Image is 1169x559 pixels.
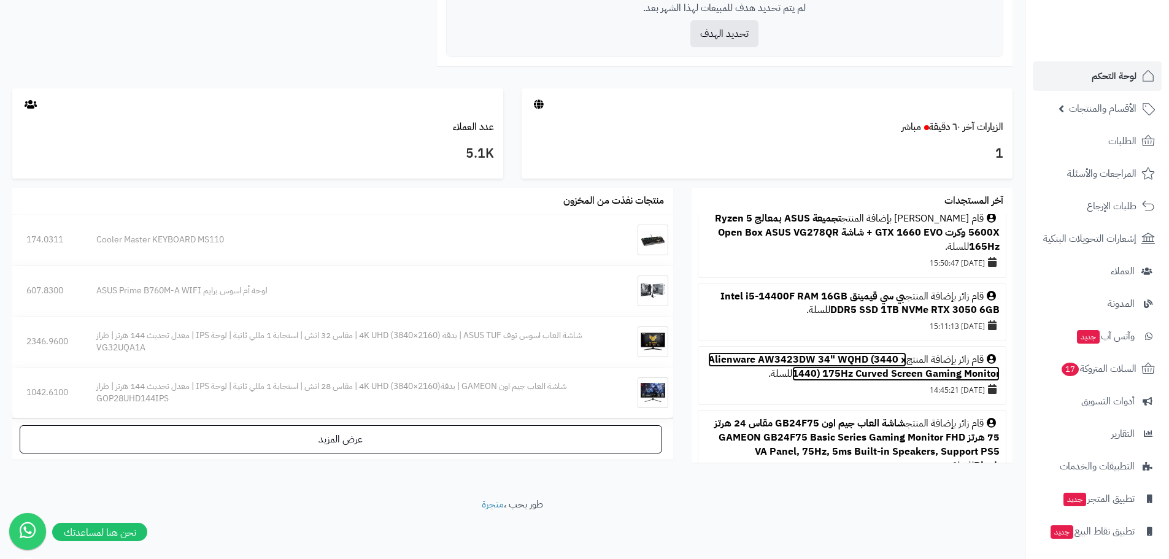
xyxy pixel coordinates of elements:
a: التطبيقات والخدمات [1033,452,1162,481]
a: عدد العملاء [453,120,494,134]
img: شاشة العاب جيم اون GAMEON | بدقة4K UHD (3840×2160) | مقاس 28 انش | استجابة 1 مللي ثانية | لوحة IP... [638,377,668,408]
div: 174.0311 [26,234,68,246]
div: [DATE] 15:11:13 [704,317,1000,334]
span: طلبات الإرجاع [1087,198,1136,215]
div: [DATE] 15:50:47 [704,254,1000,271]
h3: 1 [531,144,1003,164]
span: السلات المتروكة [1060,360,1136,377]
div: قام زائر بإضافة المنتج للسلة. [704,417,1000,472]
div: 2346.9600 [26,336,68,348]
span: المدونة [1108,295,1135,312]
p: لم يتم تحديد هدف للمبيعات لهذا الشهر بعد. [456,1,993,15]
a: Alienware AW3423DW 34" WQHD (3440 x 1440) 175Hz Curved Screen Gaming Monitor [708,352,1000,381]
span: لوحة التحكم [1092,67,1136,85]
a: أدوات التسويق [1033,387,1162,416]
a: متجرة [482,497,504,512]
span: 17 [1062,363,1079,376]
div: شاشة العاب جيم اون GAMEON | بدقة4K UHD (3840×2160) | مقاس 28 انش | استجابة 1 مللي ثانية | لوحة IP... [96,380,619,405]
a: العملاء [1033,256,1162,286]
a: وآتس آبجديد [1033,322,1162,351]
a: الزيارات آخر ٦٠ دقيقةمباشر [901,120,1003,134]
span: الطلبات [1108,133,1136,150]
a: تجميعة ASUS بمعالج Ryzen 5 5600X وكرت GTX 1660 EVO + شاشة Open Box ASUS VG278QR 165Hz [715,211,1000,254]
a: لوحة التحكم [1033,61,1162,91]
span: أدوات التسويق [1081,393,1135,410]
a: الطلبات [1033,126,1162,156]
img: شاشة العاب اسوس توف ASUS TUF | بدقة 4K UHD (3840×2160) | مقاس 32 انش | استجابة 1 مللي ثانية | لوح... [638,326,668,357]
span: إشعارات التحويلات البنكية [1043,230,1136,247]
img: لوحة أم اسوس برايم ASUS Prime B760M-A WIFI [638,276,668,306]
a: المدونة [1033,289,1162,318]
div: 607.8300 [26,285,68,297]
span: التطبيقات والخدمات [1060,458,1135,475]
img: Cooler Master KEYBOARD MS110 [638,225,668,255]
h3: 5.1K [21,144,494,164]
div: قام زائر بإضافة المنتج للسلة. [704,290,1000,318]
a: التقارير [1033,419,1162,449]
div: 1042.6100 [26,387,68,399]
a: السلات المتروكة17 [1033,354,1162,384]
span: جديد [1051,525,1073,539]
img: logo-2.png [1086,30,1157,56]
div: Cooler Master KEYBOARD MS110 [96,234,619,246]
div: قام زائر بإضافة المنتج للسلة. [704,353,1000,381]
div: قام [PERSON_NAME] بإضافة المنتج للسلة. [704,212,1000,254]
a: عرض المزيد [20,425,662,453]
span: وآتس آب [1076,328,1135,345]
a: شاشة العاب جيم اون GB24F75 مقاس 24 هرتز 75 هرتز GAMEON GB24F75 Basic Series Gaming Monitor FHD VA... [714,416,1000,473]
a: المراجعات والأسئلة [1033,159,1162,188]
div: لوحة أم اسوس برايم ASUS Prime B760M-A WIFI [96,285,619,297]
a: تطبيق نقاط البيعجديد [1033,517,1162,546]
small: مباشر [901,120,921,134]
div: [DATE] 14:45:21 [704,381,1000,398]
a: بي سي قيمينق Intel i5-14400F RAM 16GB DDR5 SSD 1TB NVMe RTX 3050 6GB [720,289,1000,318]
span: جديد [1063,493,1086,506]
button: تحديد الهدف [690,20,758,47]
span: تطبيق نقاط البيع [1049,523,1135,540]
div: شاشة العاب اسوس توف ASUS TUF | بدقة 4K UHD (3840×2160) | مقاس 32 انش | استجابة 1 مللي ثانية | لوح... [96,330,619,354]
span: التقارير [1111,425,1135,442]
a: تطبيق المتجرجديد [1033,484,1162,514]
span: المراجعات والأسئلة [1067,165,1136,182]
span: العملاء [1111,263,1135,280]
span: تطبيق المتجر [1062,490,1135,507]
h3: منتجات نفذت من المخزون [563,196,664,207]
span: جديد [1077,330,1100,344]
a: طلبات الإرجاع [1033,191,1162,221]
span: الأقسام والمنتجات [1069,100,1136,117]
h3: آخر المستجدات [944,196,1003,207]
a: إشعارات التحويلات البنكية [1033,224,1162,253]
